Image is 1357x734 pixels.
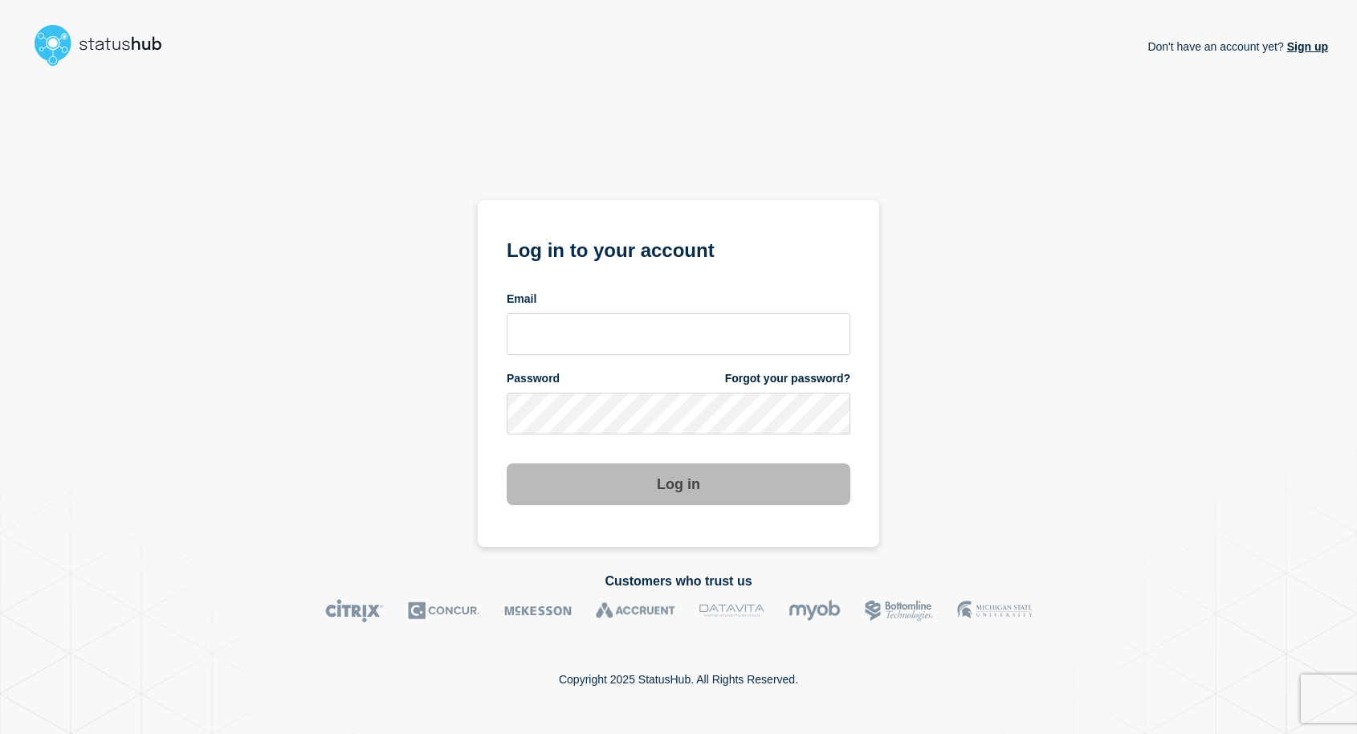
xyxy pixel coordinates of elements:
[29,574,1328,589] h2: Customers who trust us
[507,463,850,505] button: Log in
[865,599,933,622] img: Bottomline logo
[325,599,384,622] img: Citrix logo
[699,599,764,622] img: DataVita logo
[559,673,798,686] p: Copyright 2025 StatusHub. All Rights Reserved.
[1284,40,1328,53] a: Sign up
[408,599,480,622] img: Concur logo
[507,313,850,355] input: email input
[1147,27,1328,66] p: Don't have an account yet?
[725,371,850,386] a: Forgot your password?
[507,234,850,263] h1: Log in to your account
[29,19,181,71] img: StatusHub logo
[596,599,675,622] img: Accruent logo
[507,292,536,307] span: Email
[789,599,841,622] img: myob logo
[504,599,572,622] img: McKesson logo
[957,599,1032,622] img: MSU logo
[507,393,850,434] input: password input
[507,371,560,386] span: Password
